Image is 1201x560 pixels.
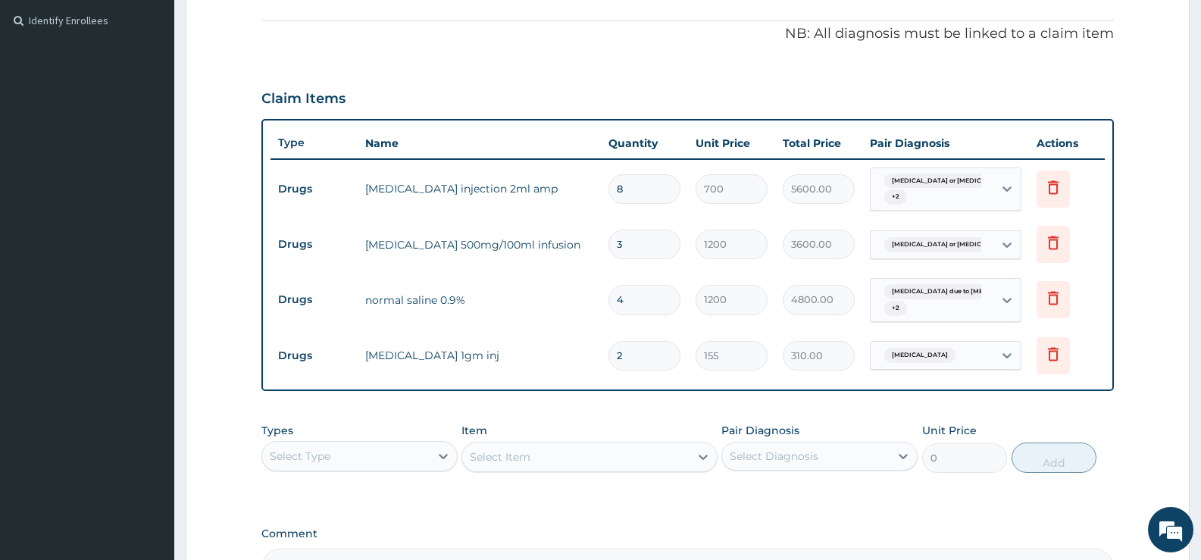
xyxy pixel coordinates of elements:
[8,387,289,440] textarea: Type your message and hit 'Enter'
[261,424,293,437] label: Types
[261,527,1114,540] label: Comment
[884,301,907,316] span: + 2
[688,128,775,158] th: Unit Price
[775,128,862,158] th: Total Price
[358,230,601,260] td: [MEDICAL_DATA] 500mg/100ml infusion
[730,449,818,464] div: Select Diagnosis
[862,128,1029,158] th: Pair Diagnosis
[28,76,61,114] img: d_794563401_company_1708531726252_794563401
[1012,443,1096,473] button: Add
[1029,128,1105,158] th: Actions
[271,230,358,258] td: Drugs
[721,423,799,438] label: Pair Diagnosis
[261,91,346,108] h3: Claim Items
[461,423,487,438] label: Item
[884,284,1052,299] span: [MEDICAL_DATA] due to [MEDICAL_DATA] falc...
[358,128,601,158] th: Name
[601,128,688,158] th: Quantity
[358,174,601,204] td: [MEDICAL_DATA] injection 2ml amp
[261,24,1114,44] p: NB: All diagnosis must be linked to a claim item
[358,285,601,315] td: normal saline 0.9%
[922,423,977,438] label: Unit Price
[249,8,285,44] div: Minimize live chat window
[358,340,601,371] td: [MEDICAL_DATA] 1gm inj
[79,85,255,105] div: Chat with us now
[271,175,358,203] td: Drugs
[884,189,907,205] span: + 2
[884,348,955,363] span: [MEDICAL_DATA]
[271,286,358,314] td: Drugs
[88,177,209,330] span: We're online!
[884,174,1036,189] span: [MEDICAL_DATA] or [MEDICAL_DATA] wit...
[270,449,330,464] div: Select Type
[884,237,1036,252] span: [MEDICAL_DATA] or [MEDICAL_DATA] wit...
[271,129,358,157] th: Type
[271,342,358,370] td: Drugs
